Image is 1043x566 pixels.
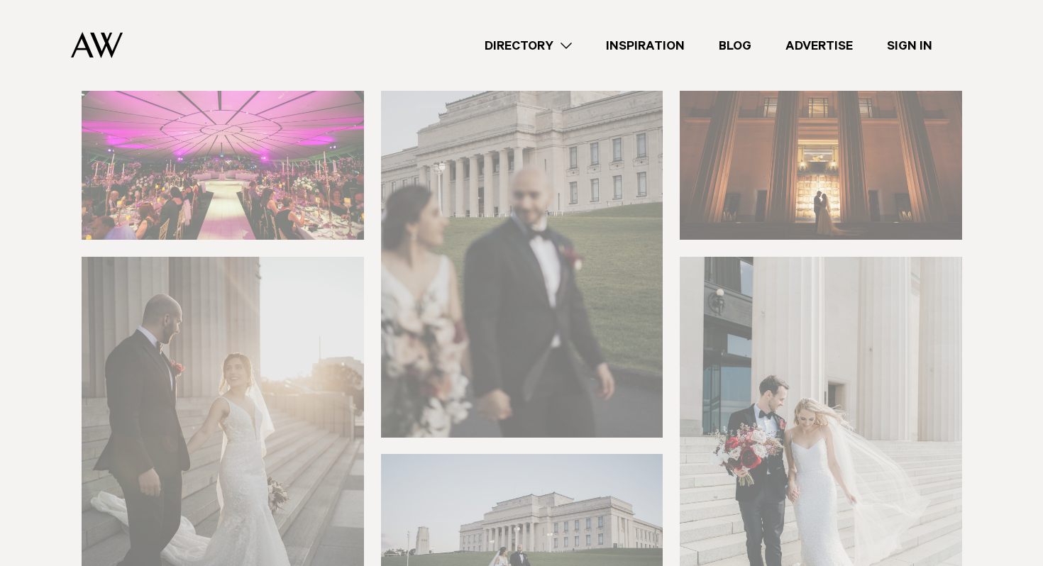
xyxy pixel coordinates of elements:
a: Directory [468,36,589,55]
a: Sign In [870,36,949,55]
a: Blog [702,36,768,55]
a: Inspiration [589,36,702,55]
a: Advertise [768,36,870,55]
img: Auckland Weddings Logo [71,32,123,58]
